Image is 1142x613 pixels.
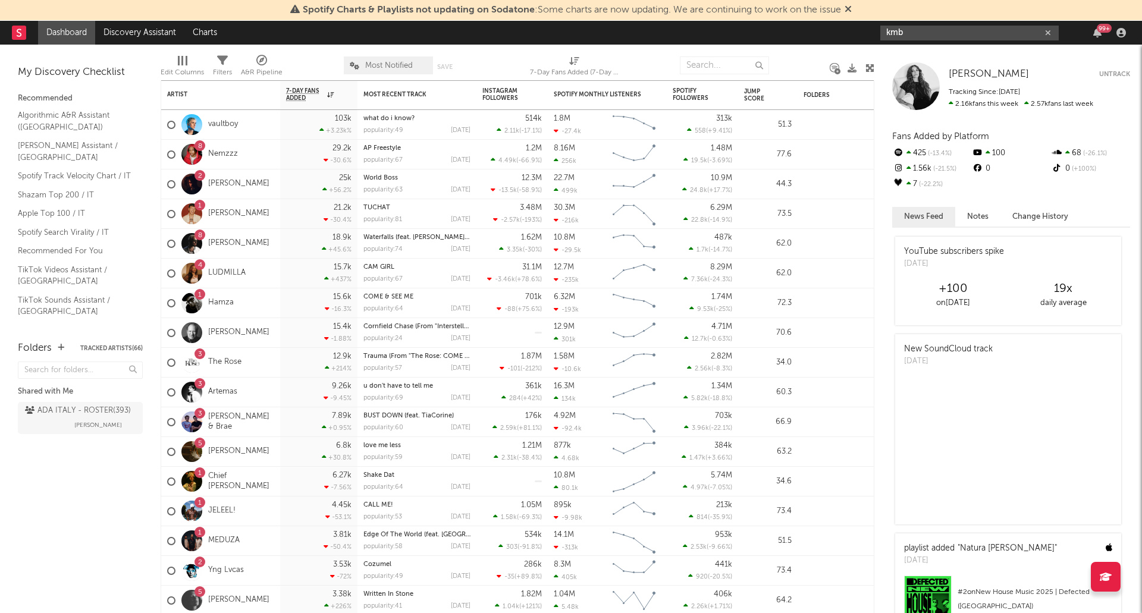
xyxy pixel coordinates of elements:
span: 19.5k [691,158,707,164]
div: -193k [554,306,579,313]
div: My Discovery Checklist [18,65,143,80]
button: Tracked Artists(66) [80,345,143,351]
a: [PERSON_NAME] [208,238,269,249]
div: popularity: 74 [363,246,403,253]
div: 15.6k [333,293,352,301]
div: 1.74M [711,293,732,301]
div: Spotify Monthly Listeners [554,91,643,98]
svg: Chart title [607,169,661,199]
div: 72.3 [744,296,792,310]
div: ( ) [684,335,732,342]
span: +75.6 % [517,306,540,313]
div: 31.1M [522,263,542,271]
a: CAM GIRL [363,264,394,271]
span: -3.46k [495,276,515,283]
div: ( ) [689,246,732,253]
div: 1.56k [892,161,971,177]
div: ( ) [683,156,732,164]
span: 22.8k [691,217,708,224]
div: ( ) [491,156,542,164]
span: 3.96k [692,425,709,432]
a: LUDMILLA [208,268,246,278]
div: -29.5k [554,246,581,254]
div: 22.7M [554,174,575,182]
div: Filters [213,65,232,80]
a: Spotify Track Velocity Chart / IT [18,169,131,183]
div: ( ) [500,364,542,372]
span: -22.2 % [917,181,943,188]
div: popularity: 69 [363,395,403,401]
div: Jump Score [744,88,774,102]
div: ( ) [497,305,542,313]
div: ( ) [683,275,732,283]
button: Change History [1000,207,1080,227]
div: 12.7M [554,263,574,271]
span: 2.59k [500,425,517,432]
div: [DATE] [451,246,470,253]
div: ( ) [687,364,732,372]
div: -27.4k [554,127,581,135]
span: -14.7 % [710,247,730,253]
span: -26.1 % [1081,150,1107,157]
div: 25k [339,174,352,182]
div: Edit Columns [161,51,204,85]
div: 15.4k [333,323,352,331]
span: Fans Added by Platform [892,132,989,141]
div: AP Freestyle [363,145,470,152]
div: 66.9 [744,415,792,429]
div: +56.2 % [322,186,352,194]
a: ADA ITALY - ROSTER(393)[PERSON_NAME] [18,402,143,434]
svg: Chart title [607,318,661,348]
div: [DATE] [451,216,470,223]
div: 18.9k [332,234,352,241]
div: 4.71M [711,323,732,331]
div: 99 + [1097,24,1112,33]
div: 51.3 [744,118,792,132]
div: 77.6 [744,147,792,162]
div: ( ) [491,186,542,194]
div: +437 % [324,275,352,283]
div: 8.29M [710,263,732,271]
a: Waterfalls (feat. [PERSON_NAME] & [PERSON_NAME]) [363,234,526,241]
div: 425 [892,146,971,161]
a: [PERSON_NAME] [208,447,269,457]
a: [PERSON_NAME] [949,68,1029,80]
div: 487k [714,234,732,241]
div: 1.34M [711,382,732,390]
a: Trauma (From "The Rose: COME BACK TO ME") [363,353,509,360]
span: -3.69 % [709,158,730,164]
div: [DATE] [451,157,470,164]
span: 7.36k [691,276,708,283]
span: 4.49k [498,158,516,164]
a: World Boss [363,175,398,181]
div: -10.6k [554,365,581,373]
input: Search for artists [880,26,1059,40]
span: 9.53k [697,306,714,313]
div: 7.89k [332,412,352,420]
div: ( ) [497,127,542,134]
div: popularity: 49 [363,127,403,134]
div: 44.3 [744,177,792,191]
a: Spotify Search Virality / IT [18,226,131,239]
button: Save [437,64,453,70]
div: A&R Pipeline [241,65,283,80]
svg: Chart title [607,229,661,259]
a: [PERSON_NAME] [208,179,269,189]
div: -235k [554,276,579,284]
div: 62.0 [744,237,792,251]
div: Shared with Me [18,385,143,399]
div: ( ) [683,216,732,224]
span: -24.3 % [710,276,730,283]
span: -193 % [522,217,540,224]
button: Notes [955,207,1000,227]
a: BUST DOWN (feat. TiaCorine) [363,413,454,419]
div: 313k [716,115,732,122]
a: MEDUZA [208,536,240,546]
div: popularity: 24 [363,335,403,342]
div: ( ) [501,394,542,402]
div: -30.4 % [324,216,352,224]
div: 16.3M [554,382,575,390]
span: Dismiss [845,5,852,15]
div: what do i know? [363,115,470,122]
a: [PERSON_NAME] [208,595,269,605]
